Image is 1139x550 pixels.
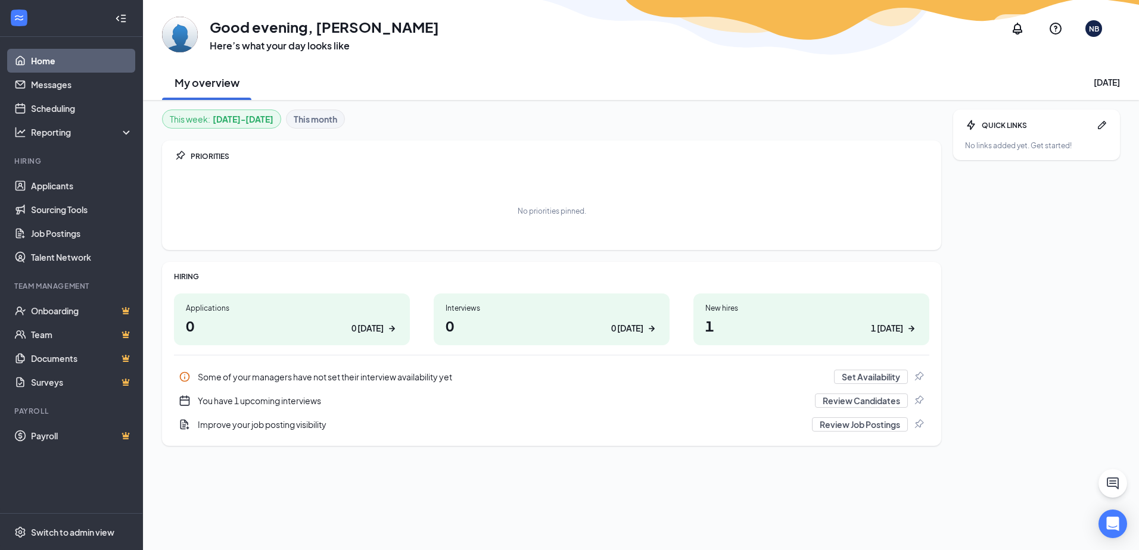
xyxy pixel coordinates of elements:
[174,271,929,282] div: HIRING
[174,389,929,412] div: You have 1 upcoming interviews
[198,371,827,383] div: Some of your managers have not set their interview availability yet
[13,12,25,24] svg: WorkstreamLogo
[174,412,929,436] a: DocumentAddImprove your job posting visibilityReview Job PostingsPin
[174,412,929,436] div: Improve your job posting visibility
[913,418,925,430] svg: Pin
[982,120,1091,130] div: QUICK LINKS
[179,371,191,383] svg: Info
[646,323,658,335] svg: ArrowRight
[14,281,130,291] div: Team Management
[871,322,903,335] div: 1 [DATE]
[162,17,198,52] img: Nita Bretz
[31,245,133,269] a: Talent Network
[210,39,439,52] h3: Here’s what your day looks like
[705,303,917,313] div: New hires
[965,140,1108,151] div: No links added yet. Get started!
[31,424,133,448] a: PayrollCrown
[1098,469,1127,498] button: ChatActive
[174,365,929,389] div: Some of your managers have not set their interview availability yet
[965,119,977,131] svg: Bolt
[174,293,410,345] a: Applications00 [DATE]ArrowRight
[174,389,929,412] a: CalendarNewYou have 1 upcoming interviewsReview CandidatesPin
[1096,119,1108,131] svg: Pen
[705,315,917,336] h1: 1
[446,315,658,336] h1: 0
[186,303,398,313] div: Applications
[434,293,670,345] a: Interviews00 [DATE]ArrowRight
[913,395,925,407] svg: Pin
[31,299,133,323] a: OnboardingCrown
[14,156,130,166] div: Hiring
[31,323,133,346] a: TeamCrown
[693,293,929,345] a: New hires11 [DATE]ArrowRight
[174,365,929,389] a: InfoSome of your managers have not set their interview availability yetSet AvailabilityPin
[31,221,133,245] a: Job Postings
[170,112,273,126] div: This week :
[186,315,398,336] h1: 0
[611,322,643,335] div: 0 [DATE]
[31,198,133,221] a: Sourcing Tools
[1048,21,1063,36] svg: QuestionInfo
[905,323,917,335] svg: ArrowRight
[198,418,805,430] div: Improve your job posting visibility
[31,73,133,96] a: Messages
[179,395,191,407] svg: CalendarNew
[1089,24,1099,34] div: NB
[115,12,127,24] svg: Collapse
[31,96,133,120] a: Scheduling
[31,49,133,73] a: Home
[815,393,908,408] button: Review Candidates
[518,206,586,216] div: No priorities pinned.
[14,526,26,538] svg: Settings
[1094,76,1120,88] div: [DATE]
[14,406,130,416] div: Payroll
[175,75,239,90] h2: My overview
[31,370,133,394] a: SurveysCrown
[834,370,908,384] button: Set Availability
[213,112,273,126] b: [DATE] - [DATE]
[1010,21,1025,36] svg: Notifications
[174,150,186,162] svg: Pin
[294,112,337,126] b: This month
[351,322,384,335] div: 0 [DATE]
[179,418,191,430] svg: DocumentAdd
[191,151,929,161] div: PRIORITIES
[210,17,439,37] h1: Good evening, [PERSON_NAME]
[31,346,133,370] a: DocumentsCrown
[913,371,925,383] svg: Pin
[31,126,133,138] div: Reporting
[386,323,398,335] svg: ArrowRight
[1098,510,1127,538] div: Open Intercom Messenger
[198,395,808,407] div: You have 1 upcoming interviews
[812,417,908,432] button: Review Job Postings
[14,126,26,138] svg: Analysis
[31,174,133,198] a: Applicants
[31,526,114,538] div: Switch to admin view
[446,303,658,313] div: Interviews
[1106,476,1120,490] svg: ChatActive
